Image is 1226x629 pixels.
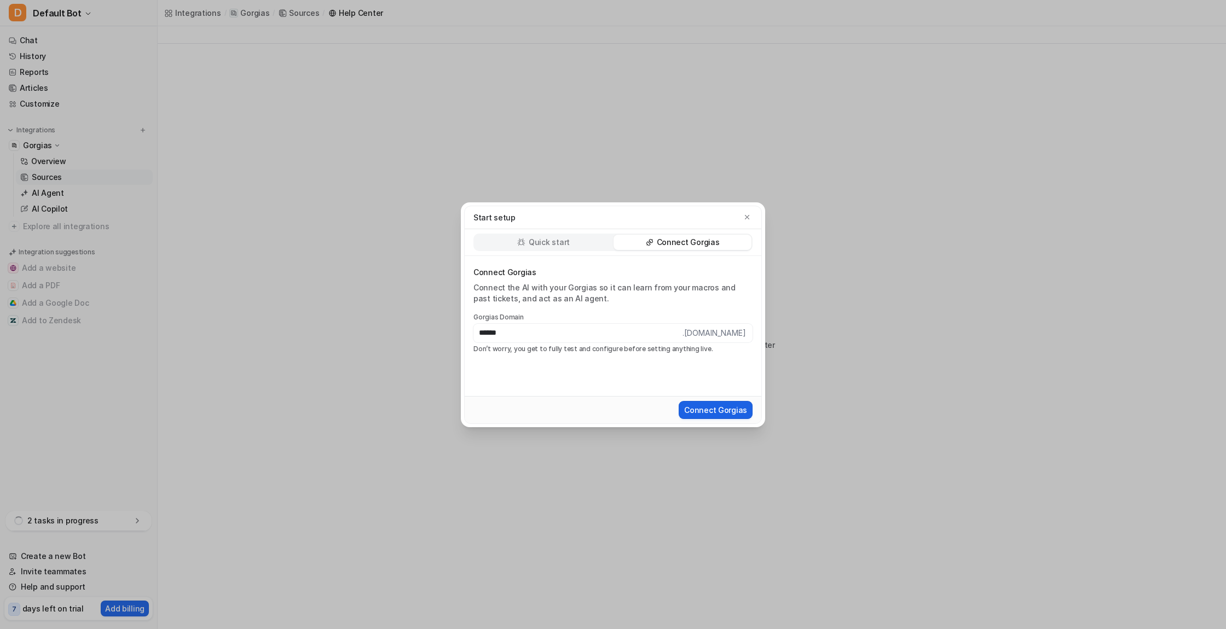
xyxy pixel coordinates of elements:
p: Connect the AI with your Gorgias so it can learn from your macros and past tickets, and act as an... [473,282,753,304]
p: Quick start [529,237,570,248]
button: Connect Gorgias [679,401,753,419]
p: Don’t worry, you get to fully test and configure before setting anything live. [473,345,753,353]
span: .[DOMAIN_NAME] [683,324,753,342]
p: Start setup [473,212,516,223]
p: Connect Gorgias [473,267,753,278]
label: Gorgias Domain [473,313,753,322]
p: Connect Gorgias [657,237,720,248]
